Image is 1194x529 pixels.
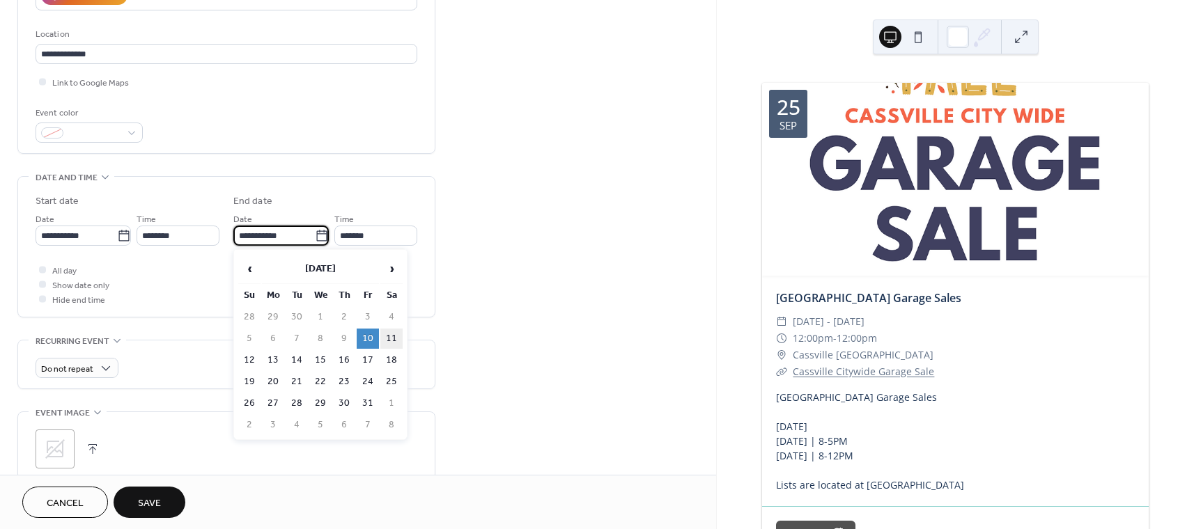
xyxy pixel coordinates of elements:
td: 19 [238,372,261,392]
td: 21 [286,372,308,392]
td: 20 [262,372,284,392]
td: 23 [333,372,355,392]
td: 5 [309,415,332,435]
td: 9 [333,329,355,349]
th: Tu [286,285,308,306]
th: Su [238,285,261,306]
td: 11 [380,329,403,349]
td: 27 [262,393,284,413]
th: Fr [357,285,379,306]
td: 4 [380,307,403,327]
td: 10 [357,329,379,349]
div: Event color [36,106,140,120]
span: All day [52,264,77,278]
div: End date [233,194,272,209]
td: 30 [333,393,355,413]
td: 7 [286,329,308,349]
td: 6 [333,415,355,435]
td: 18 [380,350,403,370]
div: ​ [776,347,787,363]
td: 3 [357,307,379,327]
td: 2 [238,415,261,435]
td: 28 [238,307,261,327]
div: ; [36,429,75,468]
td: 12 [238,350,261,370]
span: Date and time [36,171,98,185]
th: Mo [262,285,284,306]
span: Save [138,496,161,511]
a: [GEOGRAPHIC_DATA] Garage Sales [776,290,961,306]
span: - [833,330,837,347]
td: 7 [357,415,379,435]
td: 13 [262,350,284,370]
div: Start date [36,194,79,209]
button: Save [114,487,185,518]
div: ​ [776,330,787,347]
span: Do not repeat [41,361,93,377]
span: Hide end time [52,293,105,308]
td: 29 [262,307,284,327]
th: Th [333,285,355,306]
td: 8 [380,415,403,435]
td: 2 [333,307,355,327]
span: Time [334,212,354,227]
td: 22 [309,372,332,392]
span: Date [36,212,54,227]
td: 28 [286,393,308,413]
div: Sep [780,120,797,131]
td: 30 [286,307,308,327]
div: [GEOGRAPHIC_DATA] Garage Sales [DATE] [DATE] | 8-5PM [DATE] | 8-12PM Lists are located at [GEOGRA... [762,390,1149,492]
span: ‹ [239,255,260,283]
span: Date [233,212,252,227]
td: 26 [238,393,261,413]
span: Recurring event [36,334,109,349]
td: 29 [309,393,332,413]
td: 1 [380,393,403,413]
th: We [309,285,332,306]
div: 25 [777,97,800,118]
td: 15 [309,350,332,370]
td: 14 [286,350,308,370]
td: 25 [380,372,403,392]
td: 17 [357,350,379,370]
td: 6 [262,329,284,349]
th: [DATE] [262,254,379,284]
span: 12:00pm [793,330,833,347]
span: Cassville [GEOGRAPHIC_DATA] [793,347,933,363]
td: 3 [262,415,284,435]
span: Event image [36,406,90,420]
div: ​ [776,363,787,380]
td: 31 [357,393,379,413]
a: Cassville Citywide Garage Sale [793,365,934,378]
td: 4 [286,415,308,435]
span: Time [137,212,156,227]
td: 24 [357,372,379,392]
span: Cancel [47,496,84,511]
span: › [381,255,402,283]
div: Location [36,27,414,42]
span: [DATE] - [DATE] [793,313,865,330]
div: ​ [776,313,787,330]
td: 16 [333,350,355,370]
span: 12:00pm [837,330,877,347]
button: Cancel [22,487,108,518]
td: 5 [238,329,261,349]
span: Show date only [52,278,109,293]
td: 8 [309,329,332,349]
span: Link to Google Maps [52,76,129,90]
th: Sa [380,285,403,306]
td: 1 [309,307,332,327]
